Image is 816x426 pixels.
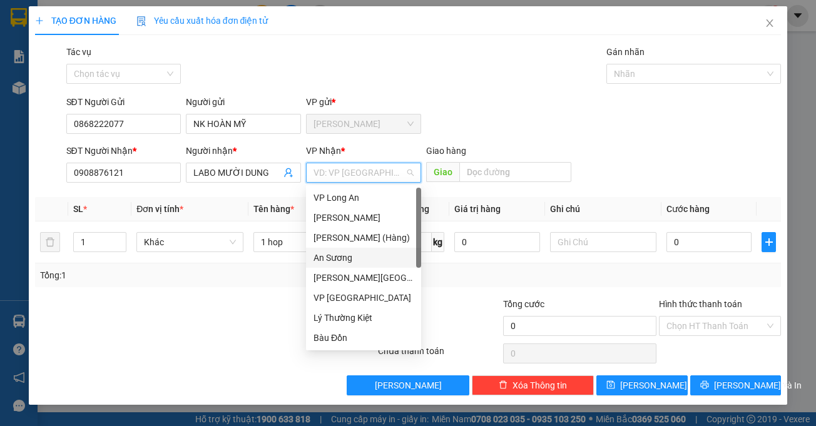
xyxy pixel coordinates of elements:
span: plus [35,16,44,25]
div: 30.000 [9,79,113,94]
span: [PERSON_NAME] và In [714,378,802,392]
button: save[PERSON_NAME] [596,375,688,395]
input: VD: Bàn, Ghế [253,232,360,252]
div: VP Long An [314,191,414,205]
div: [PERSON_NAME] [314,211,414,225]
button: plus [762,232,776,252]
button: [PERSON_NAME] [347,375,469,395]
span: Cước hàng [666,204,710,214]
div: Mỹ Hương (Hàng) [306,228,421,248]
button: delete [40,232,60,252]
div: [PERSON_NAME][GEOGRAPHIC_DATA] [314,271,414,285]
div: Bàu Đồn [306,328,421,348]
span: close [765,18,775,28]
label: Tác vụ [66,47,91,57]
span: Yêu cầu xuất hóa đơn điện tử [136,16,268,26]
span: kg [432,232,444,252]
label: Gán nhãn [606,47,645,57]
span: [PERSON_NAME] [620,378,687,392]
img: icon [136,16,146,26]
button: deleteXóa Thông tin [472,375,594,395]
div: VP [GEOGRAPHIC_DATA] [314,291,414,305]
div: VP gửi [306,95,421,109]
span: Khác [144,233,235,251]
span: plus [762,237,775,247]
div: Dương Minh Châu [306,268,421,288]
span: SL [73,204,83,214]
div: An Sương [314,251,414,265]
div: VP Tân Bình [306,288,421,308]
div: Lý Thường Kiệt [306,308,421,328]
div: VP Long An [306,188,421,208]
span: Giao hàng [426,146,466,156]
span: TẠO ĐƠN HÀNG [35,16,116,26]
span: Xóa Thông tin [513,378,567,392]
div: An Sương [306,248,421,268]
div: Tổng: 1 [40,268,316,282]
span: VP Nhận [306,146,341,156]
span: user-add [283,168,293,178]
div: [PERSON_NAME] (Hàng) [314,231,414,245]
button: printer[PERSON_NAME] và In [690,375,782,395]
div: châu [120,26,220,41]
div: An Sương [120,11,220,26]
span: [PERSON_NAME] [375,378,442,392]
div: mai [11,39,111,54]
div: Bàu Đồn [314,331,414,345]
span: Gửi: [11,11,30,24]
div: Người gửi [186,95,301,109]
span: save [606,380,615,390]
input: 0 [454,232,539,252]
div: SĐT Người Nhận [66,144,181,158]
div: SĐT Người Gửi [66,95,181,109]
span: CR : [9,80,29,93]
div: 0333006664 [11,54,111,71]
span: Đơn vị tính [136,204,183,214]
span: printer [700,380,709,390]
span: Tổng cước [503,299,544,309]
th: Ghi chú [545,197,661,221]
div: Chưa thanh toán [377,344,501,366]
button: Close [752,6,787,41]
span: Tên hàng [253,204,294,214]
span: Nhận: [120,12,150,25]
input: Dọc đường [459,162,571,182]
div: [PERSON_NAME] [11,11,111,39]
div: Người nhận [186,144,301,158]
label: Hình thức thanh toán [659,299,742,309]
span: Giá trị hàng [454,204,501,214]
div: Lý Thường Kiệt [314,311,414,325]
span: Giao [426,162,459,182]
div: 0969372959 [120,41,220,58]
input: Ghi Chú [550,232,656,252]
div: Mỹ Hương [306,208,421,228]
span: delete [499,380,507,390]
span: Mỹ Hương [314,114,414,133]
